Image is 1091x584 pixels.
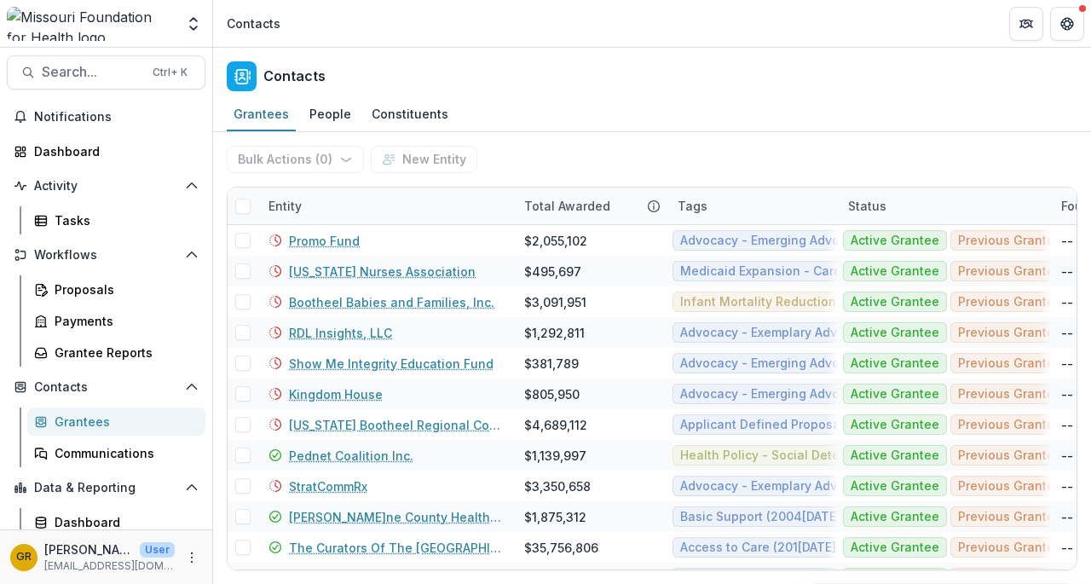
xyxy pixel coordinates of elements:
[524,416,587,434] div: $4,689,112
[667,188,838,224] div: Tags
[524,324,585,342] div: $1,292,811
[7,172,205,199] button: Open Activity
[27,307,205,335] a: Payments
[55,413,192,431] div: Grantees
[7,474,205,501] button: Open Data & Reporting
[289,293,494,311] a: Bootheel Babies and Families, Inc.
[182,547,202,568] button: More
[524,385,580,403] div: $805,950
[34,481,178,495] span: Data & Reporting
[27,508,205,536] a: Dashboard
[7,137,205,165] a: Dashboard
[371,146,477,173] button: New Entity
[1061,355,1073,373] div: --
[851,510,939,524] span: Active Grantee
[958,541,1062,555] span: Previous Grantee
[7,373,205,401] button: Open Contacts
[55,444,192,462] div: Communications
[289,263,476,280] a: [US_STATE] Nurses Association
[34,110,199,124] span: Notifications
[55,211,192,229] div: Tasks
[258,188,514,224] div: Entity
[258,197,312,215] div: Entity
[514,188,667,224] div: Total Awarded
[958,510,1062,524] span: Previous Grantee
[289,447,413,465] a: Pednet Coalition Inc.
[1061,508,1073,526] div: --
[680,479,990,494] span: Advocacy - Exemplary Advocates (201[DATE]2[DATE]
[524,232,587,250] div: $2,055,102
[289,539,504,557] a: The Curators Of The [GEOGRAPHIC_DATA][US_STATE]
[289,385,383,403] a: Kingdom House
[27,408,205,436] a: Grantees
[182,7,205,41] button: Open entity switcher
[34,380,178,395] span: Contacts
[1061,263,1073,280] div: --
[524,293,586,311] div: $3,091,951
[851,479,939,494] span: Active Grantee
[149,63,191,82] div: Ctrl + K
[303,101,358,126] div: People
[1061,447,1073,465] div: --
[7,55,205,90] button: Search...
[958,326,1062,340] span: Previous Grantee
[55,312,192,330] div: Payments
[958,234,1062,248] span: Previous Grantee
[1061,539,1073,557] div: --
[27,338,205,367] a: Grantee Reports
[958,264,1062,279] span: Previous Grantee
[958,418,1062,432] span: Previous Grantee
[838,188,1051,224] div: Status
[27,206,205,234] a: Tasks
[524,508,586,526] div: $1,875,312
[851,541,939,555] span: Active Grantee
[16,552,32,563] div: Gail Reynoso
[851,264,939,279] span: Active Grantee
[680,234,967,248] span: Advocacy - Emerging Advocates ([DATE]-[DATE])
[34,142,192,160] div: Dashboard
[55,513,192,531] div: Dashboard
[1061,324,1073,342] div: --
[958,356,1062,371] span: Previous Grantee
[514,197,621,215] div: Total Awarded
[44,541,133,558] p: [PERSON_NAME]
[1061,416,1073,434] div: --
[958,387,1062,402] span: Previous Grantee
[524,263,581,280] div: $495,697
[1009,7,1043,41] button: Partners
[7,103,205,130] button: Notifications
[55,344,192,361] div: Grantee Reports
[44,558,175,574] p: [EMAIL_ADDRESS][DOMAIN_NAME]
[524,477,591,495] div: $3,350,658
[680,295,1009,309] span: Infant Mortality Reduction Initiative - Capacity Building
[289,324,392,342] a: RDL Insights, LLC
[851,356,939,371] span: Active Grantee
[227,146,364,173] button: Bulk Actions (0)
[1061,385,1073,403] div: --
[1061,477,1073,495] div: --
[289,355,494,373] a: Show Me Integrity Education Fund
[55,280,192,298] div: Proposals
[851,448,939,463] span: Active Grantee
[34,248,178,263] span: Workflows
[851,295,939,309] span: Active Grantee
[1061,293,1073,311] div: --
[289,416,504,434] a: [US_STATE] Bootheel Regional Consortium Incorporated
[680,264,1042,279] span: Medicaid Expansion - Care Delivery Systems ([DATE]-[DATE])
[838,197,897,215] div: Status
[1061,232,1073,250] div: --
[524,355,579,373] div: $381,789
[42,64,142,80] span: Search...
[524,447,586,465] div: $1,139,997
[289,508,504,526] a: [PERSON_NAME]ne County Health Department
[680,356,967,371] span: Advocacy - Emerging Advocates ([DATE]-[DATE])
[680,326,990,340] span: Advocacy - Exemplary Advocates (201[DATE]2[DATE]
[7,241,205,269] button: Open Workflows
[851,387,939,402] span: Active Grantee
[851,418,939,432] span: Active Grantee
[227,14,280,32] div: Contacts
[220,11,287,36] nav: breadcrumb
